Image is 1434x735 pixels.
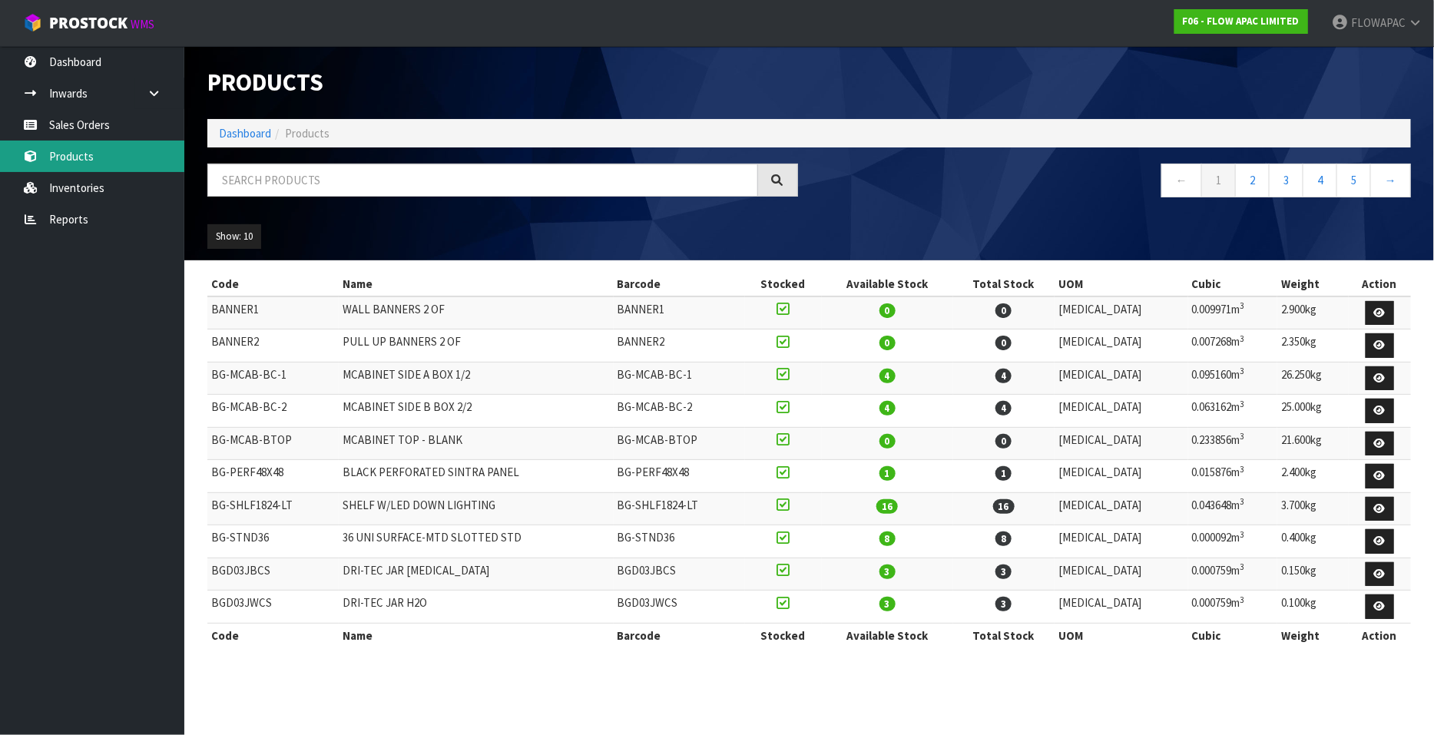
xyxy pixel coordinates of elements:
[1277,558,1349,591] td: 0.150kg
[1055,460,1188,493] td: [MEDICAL_DATA]
[1277,395,1349,428] td: 25.000kg
[207,69,798,96] h1: Products
[131,17,154,31] small: WMS
[993,499,1015,514] span: 16
[1055,525,1188,558] td: [MEDICAL_DATA]
[207,591,339,624] td: BGD03JWCS
[879,597,896,611] span: 3
[1161,164,1202,197] a: ←
[1349,623,1411,647] th: Action
[23,13,42,32] img: cube-alt.png
[1188,395,1277,428] td: 0.063162m
[207,492,339,525] td: BG-SHLF1824-LT
[995,303,1012,318] span: 0
[49,13,128,33] span: ProStock
[879,336,896,350] span: 0
[339,591,614,624] td: DRI-TEC JAR H2O
[745,272,822,296] th: Stocked
[1370,164,1411,197] a: →
[1277,427,1349,460] td: 21.600kg
[876,499,898,514] span: 16
[1055,395,1188,428] td: [MEDICAL_DATA]
[285,126,330,141] span: Products
[1055,427,1188,460] td: [MEDICAL_DATA]
[953,623,1055,647] th: Total Stock
[339,492,614,525] td: SHELF W/LED DOWN LIGHTING
[1277,623,1349,647] th: Weight
[1188,460,1277,493] td: 0.015876m
[1277,296,1349,329] td: 2.900kg
[207,164,758,197] input: Search products
[1055,558,1188,591] td: [MEDICAL_DATA]
[822,623,953,647] th: Available Stock
[339,460,614,493] td: BLACK PERFORATED SINTRA PANEL
[207,329,339,363] td: BANNER2
[822,272,953,296] th: Available Stock
[207,460,339,493] td: BG-PERF48X48
[1240,496,1245,507] sup: 3
[1188,362,1277,395] td: 0.095160m
[995,564,1012,579] span: 3
[1277,525,1349,558] td: 0.400kg
[1188,558,1277,591] td: 0.000759m
[1240,431,1245,442] sup: 3
[879,303,896,318] span: 0
[1188,525,1277,558] td: 0.000092m
[614,272,745,296] th: Barcode
[207,427,339,460] td: BG-MCAB-BTOP
[207,224,261,249] button: Show: 10
[339,362,614,395] td: MCABINET SIDE A BOX 1/2
[1055,329,1188,363] td: [MEDICAL_DATA]
[614,296,745,329] td: BANNER1
[1055,296,1188,329] td: [MEDICAL_DATA]
[995,531,1012,546] span: 8
[1188,272,1277,296] th: Cubic
[614,362,745,395] td: BG-MCAB-BC-1
[879,531,896,546] span: 8
[207,395,339,428] td: BG-MCAB-BC-2
[1240,561,1245,572] sup: 3
[1240,399,1245,409] sup: 3
[995,597,1012,611] span: 3
[1277,591,1349,624] td: 0.100kg
[339,558,614,591] td: DRI-TEC JAR [MEDICAL_DATA]
[1349,272,1411,296] th: Action
[207,272,339,296] th: Code
[1188,591,1277,624] td: 0.000759m
[614,460,745,493] td: BG-PERF48X48
[995,466,1012,481] span: 1
[614,395,745,428] td: BG-MCAB-BC-2
[995,369,1012,383] span: 4
[1055,272,1188,296] th: UOM
[339,427,614,460] td: MCABINET TOP - BLANK
[1240,594,1245,605] sup: 3
[207,558,339,591] td: BGD03JBCS
[1055,623,1188,647] th: UOM
[339,272,614,296] th: Name
[879,434,896,449] span: 0
[745,623,822,647] th: Stocked
[614,427,745,460] td: BG-MCAB-BTOP
[1269,164,1303,197] a: 3
[879,401,896,416] span: 4
[995,434,1012,449] span: 0
[995,401,1012,416] span: 4
[1240,333,1245,344] sup: 3
[879,369,896,383] span: 4
[1240,366,1245,376] sup: 3
[1188,329,1277,363] td: 0.007268m
[207,525,339,558] td: BG-STND36
[1277,272,1349,296] th: Weight
[614,329,745,363] td: BANNER2
[1277,329,1349,363] td: 2.350kg
[995,336,1012,350] span: 0
[1055,492,1188,525] td: [MEDICAL_DATA]
[1277,362,1349,395] td: 26.250kg
[1351,15,1406,30] span: FLOWAPAC
[339,395,614,428] td: MCABINET SIDE B BOX 2/2
[1277,460,1349,493] td: 2.400kg
[1201,164,1236,197] a: 1
[614,591,745,624] td: BGD03JWCS
[339,329,614,363] td: PULL UP BANNERS 2 OF
[953,272,1055,296] th: Total Stock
